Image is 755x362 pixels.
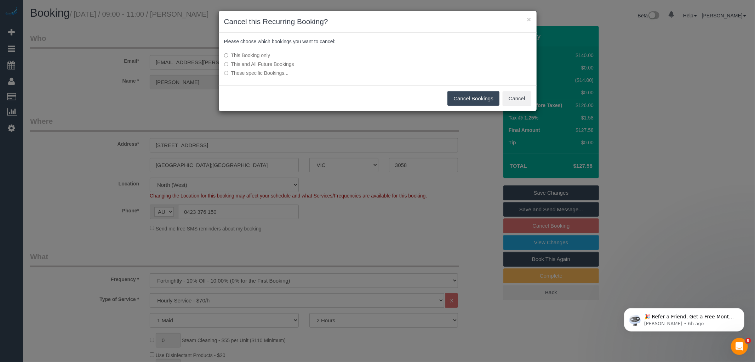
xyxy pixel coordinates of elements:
button: Cancel [503,91,531,106]
input: These specific Bookings... [224,71,229,76]
span: 8 [745,338,751,344]
input: This and All Future Bookings [224,62,229,67]
iframe: Intercom notifications message [613,293,755,343]
p: Message from Ellie, sent 6h ago [31,27,122,34]
iframe: Intercom live chat [731,338,748,355]
h3: Cancel this Recurring Booking? [224,16,531,27]
p: Please choose which bookings you want to cancel: [224,38,531,45]
button: Cancel Bookings [447,91,499,106]
span: 🎉 Refer a Friend, Get a Free Month! 🎉 Love Automaid? Share the love! When you refer a friend who ... [31,21,121,97]
label: This and All Future Bookings [224,61,425,68]
label: These specific Bookings... [224,69,425,77]
label: This Booking only [224,52,425,59]
button: × [527,16,531,23]
input: This Booking only [224,53,229,58]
